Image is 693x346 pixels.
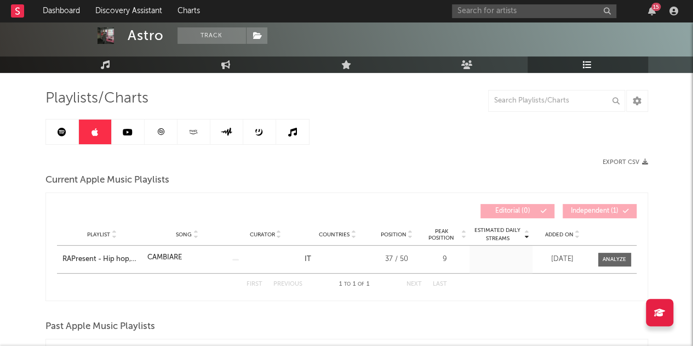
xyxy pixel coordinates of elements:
a: IT [304,256,311,263]
input: Search Playlists/Charts [488,90,625,112]
span: to [344,282,351,287]
span: of [358,282,364,287]
span: Past Apple Music Playlists [45,320,155,333]
input: Search for artists [452,4,616,18]
span: Curator [250,231,275,238]
div: 9 [423,254,467,265]
span: Added On [545,231,574,238]
span: Playlists/Charts [45,92,148,105]
div: [DATE] [535,254,590,265]
span: Current Apple Music Playlists [45,174,169,187]
div: Astro [128,27,164,44]
span: Countries [319,231,350,238]
button: Next [406,281,422,287]
div: CAMBIARE [147,252,182,263]
button: Track [177,27,246,44]
button: Export CSV [603,159,648,166]
span: Song [176,231,192,238]
div: 1 1 1 [324,278,385,291]
div: 37 / 50 [376,254,417,265]
button: Last [433,281,447,287]
span: Position [381,231,406,238]
button: First [247,281,262,287]
a: RAPresent - Hip hop, Rap, Trap [62,254,142,265]
span: Editorial ( 0 ) [488,208,538,214]
span: Playlist [87,231,110,238]
button: 15 [648,7,656,15]
span: Estimated Daily Streams [472,226,523,243]
button: Previous [273,281,302,287]
span: Peak Position [423,228,460,241]
span: Independent ( 1 ) [570,208,620,214]
div: 15 [651,3,661,11]
button: Independent(1) [563,204,637,218]
button: Editorial(0) [480,204,554,218]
